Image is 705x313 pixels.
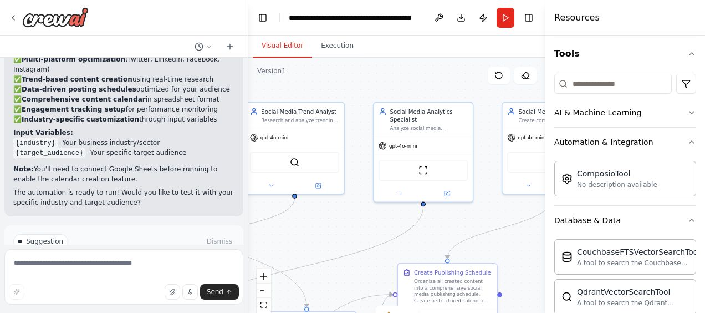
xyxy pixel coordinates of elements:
strong: Engagement tracking setup [22,105,126,113]
strong: Industry-specific customization [22,115,139,123]
nav: breadcrumb [289,12,413,23]
p: ✅ (Twitter, LinkedIn, Facebook, Instagram) ✅ using real-time research ✅ optimized for your audien... [13,54,234,124]
img: Couchbaseftsvectorsearchtool [561,251,573,262]
div: Automation & Integration [554,137,653,148]
img: Composiotool [561,173,573,184]
button: Improve this prompt [9,284,24,300]
div: Automation & Integration [554,156,696,205]
div: Create Publishing Schedule [414,269,491,277]
button: Hide left sidebar [255,10,270,26]
button: Execution [312,34,362,58]
div: Database & Data [554,215,621,226]
div: Analyze social media performance metrics, engagement patterns, and audience behavior to determine... [390,125,468,132]
strong: Comprehensive content calendar [22,95,146,103]
button: Tools [554,38,696,69]
li: - Your business industry/sector [13,138,234,148]
button: Switch to previous chat [190,40,217,53]
div: Social Media Trend Analyst [261,108,339,116]
span: Suggestion [26,237,63,246]
span: gpt-4o-mini [260,134,289,141]
strong: Multi-platform optimization [22,55,125,63]
g: Edge from 3b6f98e3-1c79-452d-be50-0aee849d68e4 to 5a0a626b-41bf-4d93-9269-00fa266b1004 [443,198,556,259]
div: Organize all created content into a comprehensive social media publishing schedule. Create a stru... [414,278,492,304]
div: AI & Machine Learning [554,107,641,118]
button: Upload files [165,284,180,300]
div: CouchbaseFTSVectorSearchTool [577,246,700,258]
div: A tool to search the Qdrant database for relevant information on internal documents. [577,299,689,307]
div: Research and analyze trending topics, hashtags, and content themes in {industry}. Identify emergi... [261,117,339,124]
div: Create comprehensive social media publishing schedules that optimize content distribution across ... [519,117,597,124]
img: Qdrantvectorsearchtool [561,291,573,302]
div: Version 1 [257,67,286,75]
strong: Input Variables: [13,129,73,137]
p: You'll need to connect Google Sheets before running to enable the calendar creation feature. [13,164,234,184]
button: Send [200,284,239,300]
h4: Resources [554,11,600,24]
div: A tool to search the Couchbase database for relevant information on internal documents. [577,259,700,267]
div: Social Media Analytics Specialist [390,108,468,124]
button: Click to speak your automation idea [182,284,198,300]
button: Database & Data [554,206,696,235]
button: zoom in [257,269,271,284]
strong: Note: [13,165,34,173]
button: Open in side panel [424,189,469,198]
div: ComposioTool [577,168,657,179]
button: Visual Editor [253,34,312,58]
code: {target_audience} [13,148,85,158]
strong: Data-driven posting schedules [22,85,136,93]
div: Social Media Trend AnalystResearch and analyze trending topics, hashtags, and content themes in {... [244,102,345,195]
div: Social Media SchedulerCreate comprehensive social media publishing schedules that optimize conten... [502,102,602,195]
li: - Your specific target audience [13,148,234,158]
div: Social Media Scheduler [519,108,597,116]
button: Start a new chat [221,40,239,53]
button: Open in side panel [295,181,341,190]
button: AI & Machine Learning [554,98,696,127]
div: QdrantVectorSearchTool [577,286,689,297]
button: Hide right sidebar [521,10,537,26]
div: No description available [577,180,657,189]
code: {industry} [13,138,58,148]
p: The automation is ready to run! Would you like to test it with your specific industry and target ... [13,188,234,208]
span: Send [207,287,223,296]
span: gpt-4o-mini [389,143,417,149]
img: ScrapeWebsiteTool [418,165,428,175]
img: SerperDevTool [290,158,299,167]
img: Logo [22,7,89,27]
button: Automation & Integration [554,128,696,156]
strong: Trend-based content creation [22,75,132,83]
button: fit view [257,298,271,312]
button: Dismiss [205,236,234,247]
g: Edge from 12622767-cd74-49a7-a7b6-48c1d6d2ea3e to d1f8ea18-f9d8-4534-8009-afc9b0c06b97 [162,198,310,307]
span: gpt-4o-mini [518,134,546,141]
div: Social Media Analytics SpecialistAnalyze social media performance metrics, engagement patterns, a... [373,102,473,203]
button: zoom out [257,284,271,298]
